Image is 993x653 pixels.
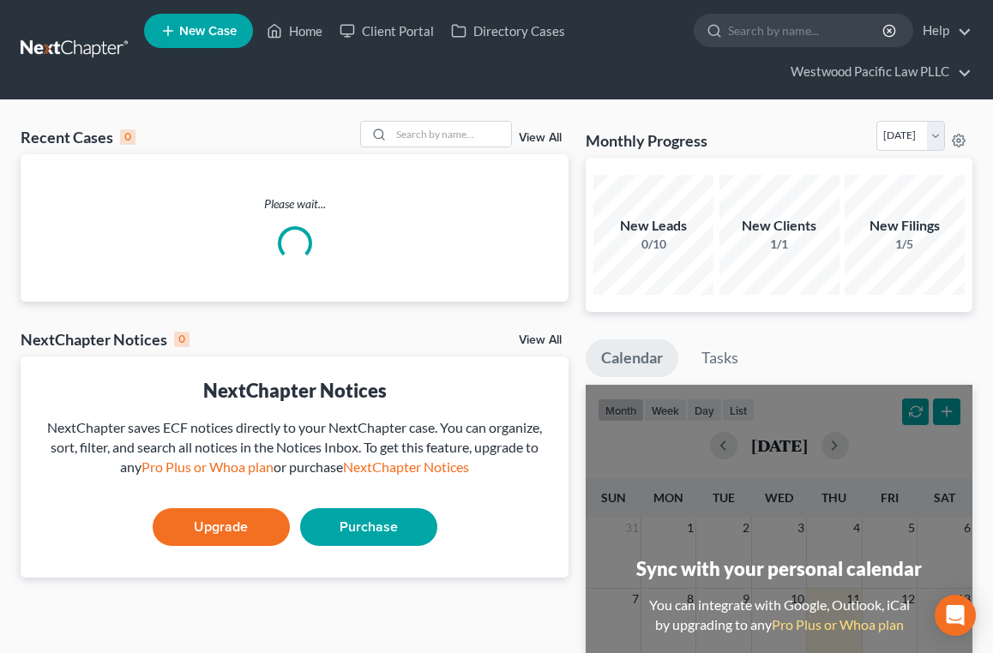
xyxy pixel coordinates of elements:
[300,508,437,546] a: Purchase
[772,616,904,632] a: Pro Plus or Whoa plan
[331,15,442,46] a: Client Portal
[391,122,511,147] input: Search by name...
[258,15,331,46] a: Home
[21,195,569,213] p: Please wait...
[120,129,135,145] div: 0
[34,377,555,404] div: NextChapter Notices
[174,332,190,347] div: 0
[719,236,840,253] div: 1/1
[179,25,237,38] span: New Case
[593,216,713,236] div: New Leads
[642,596,917,635] div: You can integrate with Google, Outlook, iCal by upgrading to any
[34,418,555,477] div: NextChapter saves ECF notices directly to your NextChapter case. You can organize, sort, filter, ...
[586,130,707,151] h3: Monthly Progress
[719,216,840,236] div: New Clients
[141,458,274,475] a: Pro Plus or Whoa plan
[935,595,976,636] div: Open Intercom Messenger
[586,339,678,377] a: Calendar
[519,132,562,144] a: View All
[21,329,190,350] div: NextChapter Notices
[343,458,469,475] a: NextChapter Notices
[914,15,972,46] a: Help
[845,236,965,253] div: 1/5
[728,15,885,46] input: Search by name...
[21,127,135,147] div: Recent Cases
[153,508,290,546] a: Upgrade
[686,339,754,377] a: Tasks
[519,334,562,346] a: View All
[442,15,574,46] a: Directory Cases
[845,216,965,236] div: New Filings
[782,57,972,87] a: Westwood Pacific Law PLLC
[636,555,922,582] div: Sync with your personal calendar
[593,236,713,253] div: 0/10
